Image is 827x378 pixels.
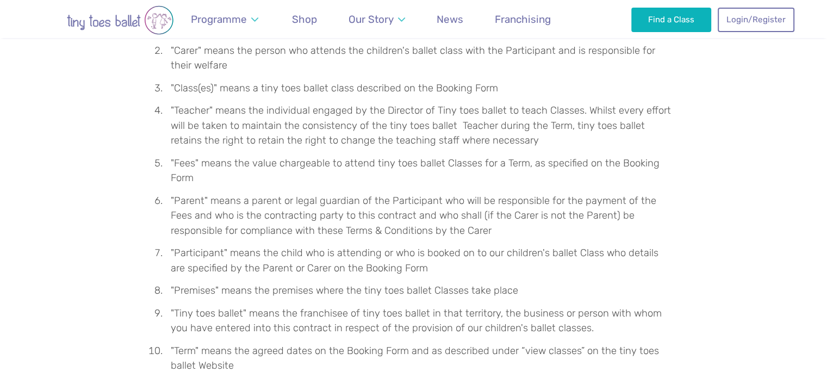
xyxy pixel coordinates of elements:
[718,8,794,32] a: Login/Register
[165,44,674,73] li: "Carer" means the person who attends the children's ballet class with the Participant and is resp...
[165,156,674,186] li: "Fees" means the value chargeable to attend tiny toes ballet Classes for a Term, as specified on ...
[292,13,317,26] span: Shop
[33,5,207,35] img: tiny toes ballet
[349,13,394,26] span: Our Story
[437,13,463,26] span: News
[186,7,264,32] a: Programme
[432,7,469,32] a: News
[343,7,410,32] a: Our Story
[165,283,674,299] li: "Premises" means the premises where the tiny toes ballet Classes take place
[631,8,711,32] a: Find a Class
[165,103,674,148] li: "Teacher" means the individual engaged by the Director of Tiny toes ballet to teach Classes. Whil...
[165,81,674,96] li: "Class(es)" means a tiny toes ballet class described on the Booking Form
[165,306,674,336] li: "Tiny toes ballet" means the franchisee of tiny toes ballet in that territory, the business or pe...
[165,344,674,374] li: "Term" means the agreed dates on the Booking Form and as described under “view classes” on the ti...
[495,13,551,26] span: Franchising
[191,13,247,26] span: Programme
[165,194,674,239] li: "Parent" means a parent or legal guardian of the Participant who will be responsible for the paym...
[490,7,556,32] a: Franchising
[287,7,322,32] a: Shop
[165,246,674,276] li: "Participant" means the child who is attending or who is booked on to our children's ballet Class...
